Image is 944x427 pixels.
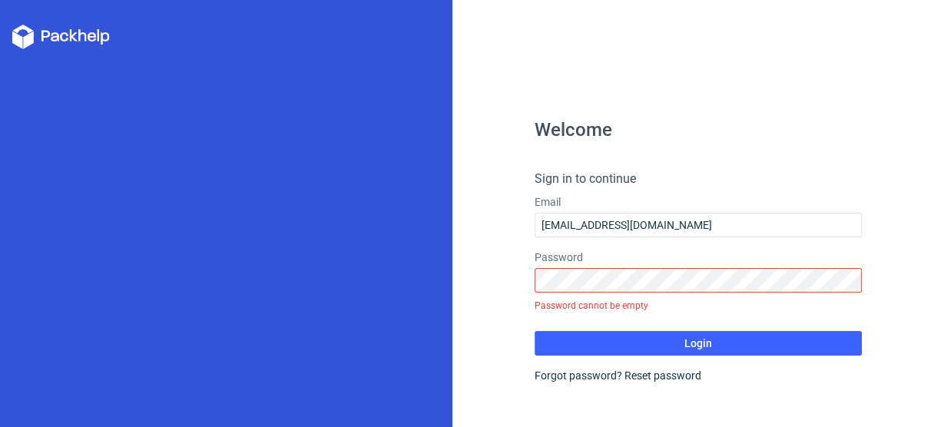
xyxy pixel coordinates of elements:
a: Reset password [624,369,701,382]
label: Password [535,250,863,265]
button: Login [535,331,863,356]
h4: Sign in to continue [535,170,863,188]
h1: Welcome [535,121,863,139]
label: Email [535,194,863,210]
div: Password cannot be empty [535,293,863,319]
span: Login [684,338,712,349]
div: Forgot password? [535,368,863,383]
